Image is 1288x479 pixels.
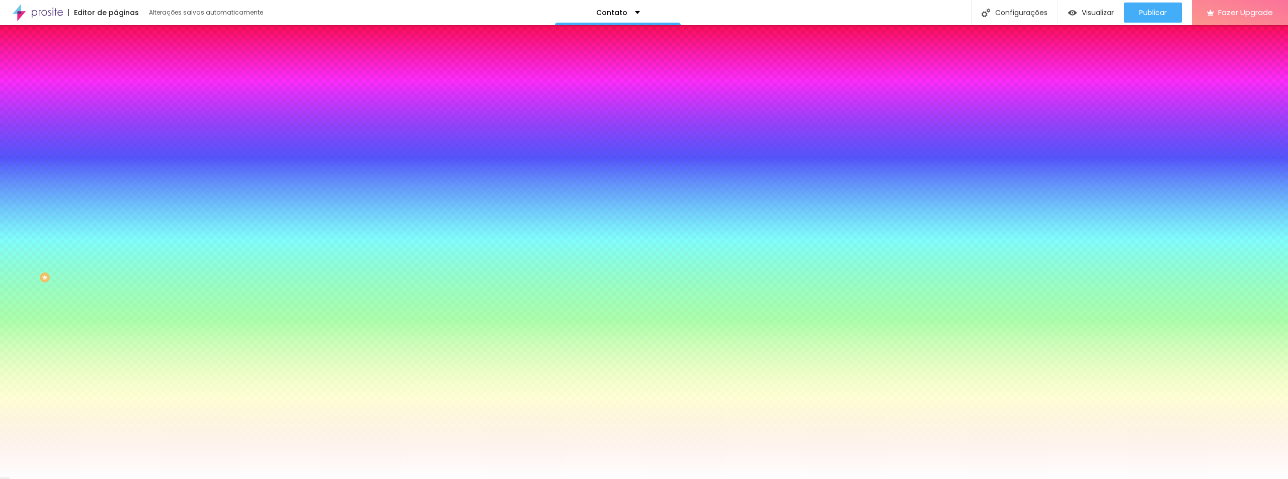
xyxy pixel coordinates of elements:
[1068,9,1077,17] img: view-1.svg
[596,9,627,16] p: Contato
[1082,9,1114,17] span: Visualizar
[1058,3,1124,23] button: Visualizar
[982,9,990,17] img: Icone
[149,10,265,16] div: Alterações salvas automaticamente
[1124,3,1182,23] button: Publicar
[1218,8,1273,17] span: Fazer Upgrade
[68,9,139,16] div: Editor de páginas
[1139,9,1167,17] span: Publicar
